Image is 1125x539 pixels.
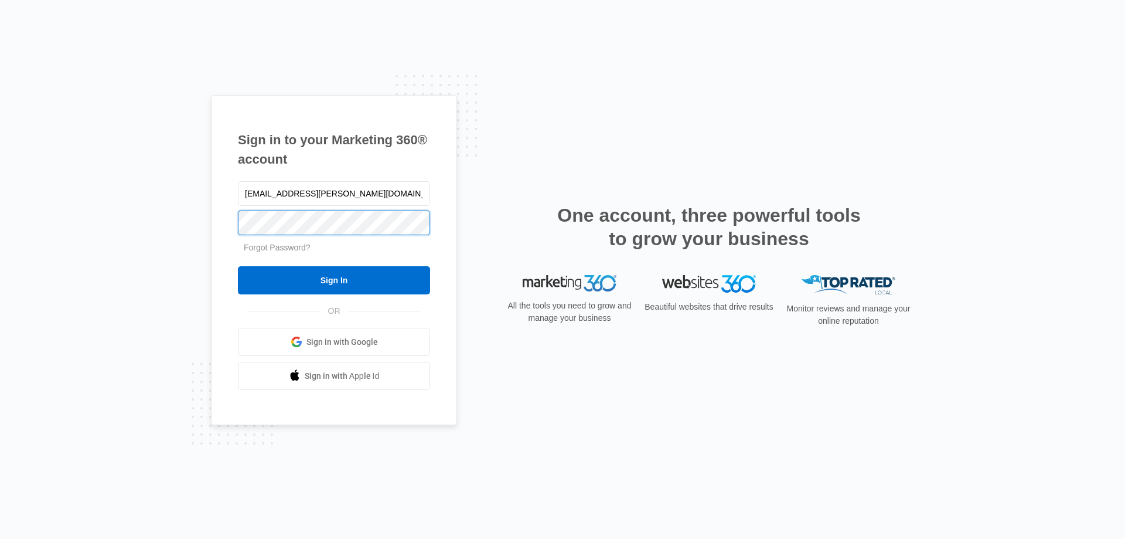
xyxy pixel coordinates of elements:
p: All the tools you need to grow and manage your business [504,300,635,324]
span: OR [320,305,349,317]
input: Sign In [238,266,430,294]
img: Marketing 360 [523,275,616,291]
h1: Sign in to your Marketing 360® account [238,130,430,169]
span: Sign in with Google [306,336,378,348]
span: Sign in with Apple Id [305,370,380,382]
input: Email [238,181,430,206]
h2: One account, three powerful tools to grow your business [554,204,864,250]
img: Top Rated Local [802,275,895,294]
a: Sign in with Google [238,328,430,356]
a: Sign in with Apple Id [238,362,430,390]
img: Websites 360 [662,275,756,292]
p: Beautiful websites that drive results [643,301,775,313]
a: Forgot Password? [244,243,311,252]
p: Monitor reviews and manage your online reputation [783,303,914,327]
